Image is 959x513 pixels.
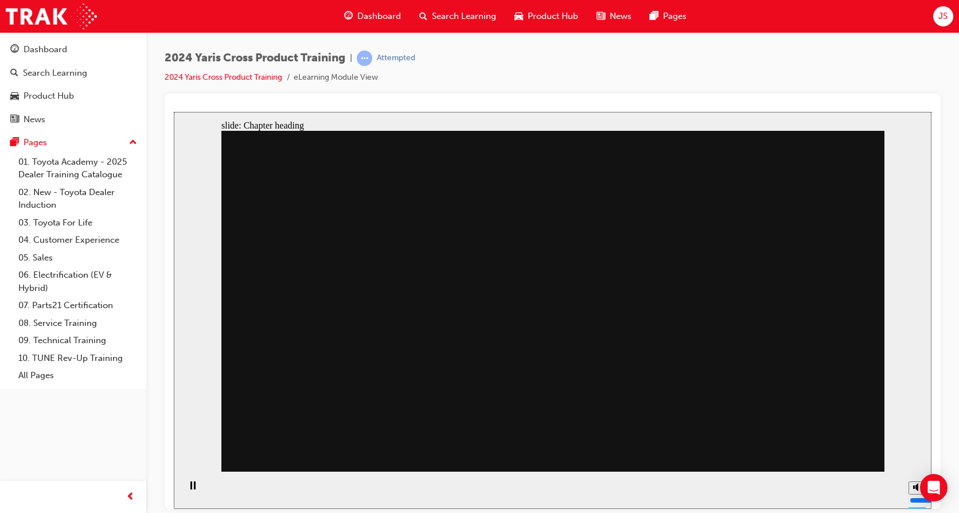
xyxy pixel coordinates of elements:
[587,5,641,28] a: news-iconNews
[165,72,282,82] a: 2024 Yaris Cross Product Training
[528,10,578,23] span: Product Hub
[14,314,142,332] a: 08. Service Training
[5,132,142,153] button: Pages
[432,10,496,23] span: Search Learning
[294,71,378,84] li: eLearning Module View
[610,10,631,23] span: News
[6,369,25,388] button: Pause (Ctrl+Alt+P)
[933,6,953,26] button: JS
[5,39,142,60] a: Dashboard
[920,474,948,502] div: Open Intercom Messenger
[5,63,142,84] a: Search Learning
[14,214,142,232] a: 03. Toyota For Life
[24,113,45,126] div: News
[24,43,67,56] div: Dashboard
[377,53,415,64] div: Attempted
[14,349,142,367] a: 10. TUNE Rev-Up Training
[10,138,19,148] span: pages-icon
[735,370,753,383] button: Mute (Ctrl+Alt+M)
[129,135,137,150] span: up-icon
[14,297,142,314] a: 07. Parts21 Certification
[23,67,87,80] div: Search Learning
[663,10,687,23] span: Pages
[505,5,587,28] a: car-iconProduct Hub
[14,332,142,349] a: 09. Technical Training
[641,5,696,28] a: pages-iconPages
[419,9,427,24] span: search-icon
[14,231,142,249] a: 04. Customer Experience
[6,3,97,29] img: Trak
[5,85,142,107] a: Product Hub
[350,52,352,65] span: |
[6,360,25,397] div: playback controls
[335,5,410,28] a: guage-iconDashboard
[24,136,47,149] div: Pages
[10,45,19,55] span: guage-icon
[165,52,345,65] span: 2024 Yaris Cross Product Training
[24,90,74,103] div: Product Hub
[344,9,353,24] span: guage-icon
[410,5,505,28] a: search-iconSearch Learning
[357,50,372,66] span: learningRecordVerb_ATTEMPT-icon
[14,367,142,384] a: All Pages
[126,490,135,504] span: prev-icon
[736,384,810,393] input: volume
[729,360,752,397] div: misc controls
[5,109,142,130] a: News
[514,9,523,24] span: car-icon
[14,184,142,214] a: 02. New - Toyota Dealer Induction
[357,10,401,23] span: Dashboard
[10,115,19,125] span: news-icon
[10,91,19,102] span: car-icon
[650,9,658,24] span: pages-icon
[938,10,948,23] span: JS
[14,266,142,297] a: 06. Electrification (EV & Hybrid)
[10,68,18,79] span: search-icon
[597,9,605,24] span: news-icon
[14,153,142,184] a: 01. Toyota Academy - 2025 Dealer Training Catalogue
[14,249,142,267] a: 05. Sales
[5,37,142,132] button: DashboardSearch LearningProduct HubNews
